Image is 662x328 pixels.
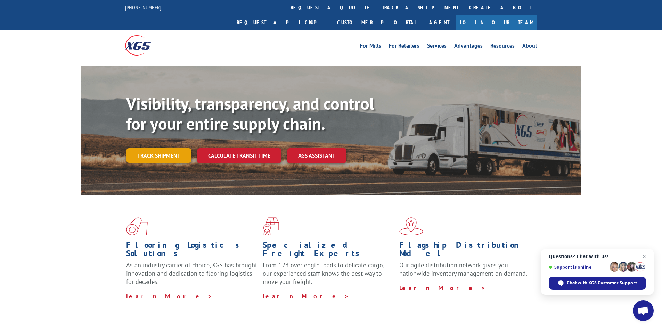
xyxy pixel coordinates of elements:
a: [PHONE_NUMBER] [125,4,161,11]
span: Chat with XGS Customer Support [567,280,637,286]
p: From 123 overlength loads to delicate cargo, our experienced staff knows the best way to move you... [263,261,394,292]
b: Visibility, transparency, and control for your entire supply chain. [126,93,374,134]
a: Join Our Team [456,15,537,30]
h1: Flagship Distribution Model [399,241,531,261]
a: Services [427,43,447,51]
img: xgs-icon-total-supply-chain-intelligence-red [126,217,148,235]
a: Track shipment [126,148,191,163]
a: For Retailers [389,43,419,51]
a: For Mills [360,43,381,51]
span: Support is online [549,264,607,270]
a: Learn More > [263,292,349,300]
img: xgs-icon-flagship-distribution-model-red [399,217,423,235]
h1: Specialized Freight Experts [263,241,394,261]
a: Resources [490,43,515,51]
a: Advantages [454,43,483,51]
span: As an industry carrier of choice, XGS has brought innovation and dedication to flooring logistics... [126,261,257,286]
img: xgs-icon-focused-on-flooring-red [263,217,279,235]
a: Open chat [633,300,654,321]
span: Chat with XGS Customer Support [549,277,646,290]
a: About [522,43,537,51]
a: Request a pickup [231,15,332,30]
a: Learn More > [399,284,486,292]
a: Learn More > [126,292,213,300]
a: Agent [422,15,456,30]
h1: Flooring Logistics Solutions [126,241,258,261]
span: Questions? Chat with us! [549,254,646,259]
a: Calculate transit time [197,148,281,163]
a: XGS ASSISTANT [287,148,346,163]
span: Our agile distribution network gives you nationwide inventory management on demand. [399,261,527,277]
a: Customer Portal [332,15,422,30]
